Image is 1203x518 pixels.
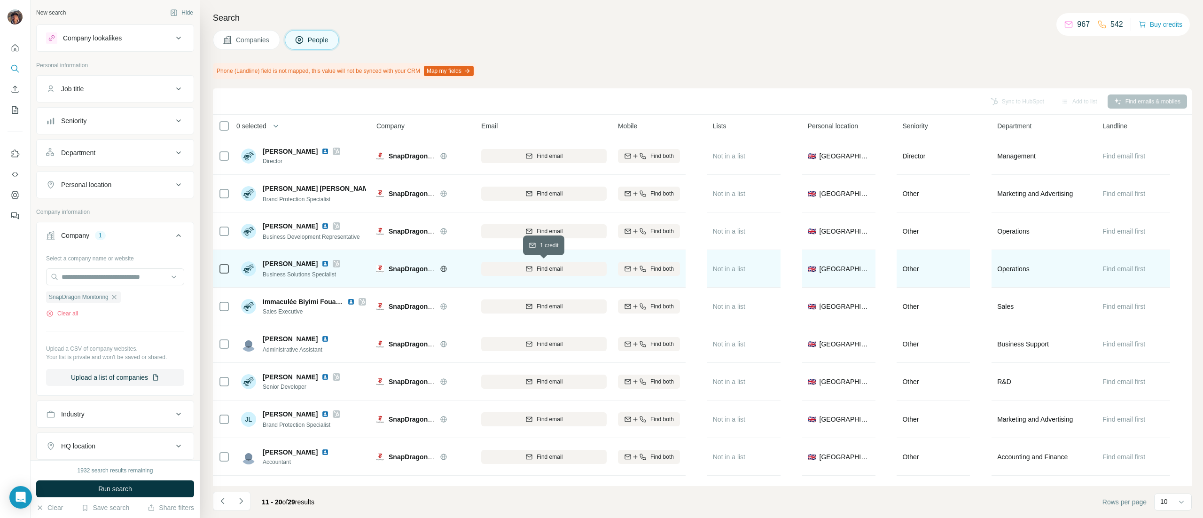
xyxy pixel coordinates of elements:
span: Marketing and Advertising [997,189,1073,198]
span: Immaculée Biyimi Fouanamio [263,298,355,306]
img: Logo of SnapDragon Monitoring [376,152,384,160]
span: Director [263,157,340,165]
button: Find email [481,412,607,426]
p: 967 [1077,19,1090,30]
span: Not in a list [713,378,745,385]
img: Avatar [8,9,23,24]
span: Find both [650,302,674,311]
span: SnapDragon Monitoring [389,378,463,385]
div: 1 [95,231,106,240]
span: Find email first [1102,190,1145,197]
button: Use Surfe API [8,166,23,183]
span: SnapDragon Monitoring [389,340,463,348]
span: Find email [537,453,562,461]
span: Other [902,265,919,273]
span: Find email [537,189,562,198]
span: of [282,498,288,506]
img: Avatar [241,261,256,276]
img: Avatar [241,299,256,314]
span: Marketing and Advertising [997,415,1073,424]
span: Find email first [1102,152,1145,160]
p: Upload a CSV of company websites. [46,345,184,353]
span: SnapDragon Monitoring [389,190,463,197]
span: Operations [997,264,1029,274]
img: Logo of SnapDragon Monitoring [376,190,384,197]
button: Seniority [37,110,194,132]
span: [PERSON_NAME] [PERSON_NAME] [263,184,375,193]
span: Other [902,228,919,235]
button: Find email [481,187,607,201]
button: Find email [481,299,607,314]
span: Not in a list [713,190,745,197]
span: Email [481,121,498,131]
span: [GEOGRAPHIC_DATA] [820,151,870,161]
span: SnapDragon Monitoring [49,293,109,301]
span: Seniority [902,121,928,131]
div: 1932 search results remaining [78,466,153,475]
button: Quick start [8,39,23,56]
div: Job title [61,84,84,94]
div: JL [241,412,256,427]
button: Feedback [8,207,23,224]
span: Not in a list [713,303,745,310]
button: Find email [481,337,607,351]
span: Run search [98,484,132,494]
button: Find both [618,375,680,389]
button: Buy credits [1139,18,1182,31]
button: Find email [481,262,607,276]
span: Find email [537,265,562,273]
img: LinkedIn logo [321,448,329,456]
div: Seniority [61,116,86,126]
button: Search [8,60,23,77]
button: My lists [8,102,23,118]
span: Department [997,121,1031,131]
span: Other [902,416,919,423]
div: Phone (Landline) field is not mapped, this value will not be synced with your CRM [213,63,476,79]
button: Find email [481,224,607,238]
span: People [308,35,329,45]
span: [GEOGRAPHIC_DATA] [820,415,870,424]
span: [PERSON_NAME] [263,259,318,268]
span: Other [902,190,919,197]
img: Logo of SnapDragon Monitoring [376,303,384,310]
span: Find both [650,152,674,160]
img: Logo of SnapDragon Monitoring [376,340,384,348]
span: [PERSON_NAME] [263,147,318,156]
img: LinkedIn logo [321,148,329,155]
span: Not in a list [713,453,745,461]
div: Open Intercom Messenger [9,486,32,509]
span: [GEOGRAPHIC_DATA] [820,302,870,311]
button: Personal location [37,173,194,196]
h4: Search [213,11,1192,24]
span: 🇬🇧 [808,377,816,386]
span: Business Solutions Specialist [263,271,336,278]
span: Sales Executive [263,307,366,316]
p: 542 [1110,19,1123,30]
button: Find both [618,149,680,163]
p: Company information [36,208,194,216]
button: Use Surfe on LinkedIn [8,145,23,162]
span: 🇬🇧 [808,339,816,349]
img: Avatar [241,224,256,239]
span: Rows per page [1102,497,1147,507]
span: SnapDragon Monitoring [389,152,463,160]
span: Company [376,121,405,131]
span: SnapDragon Monitoring [389,265,463,273]
div: New search [36,8,66,17]
button: Company1 [37,224,194,251]
button: Find both [618,187,680,201]
button: Job title [37,78,194,100]
span: Find email first [1102,378,1145,385]
span: 11 - 20 [262,498,282,506]
button: Find email [481,375,607,389]
span: Not in a list [713,152,745,160]
button: Upload a list of companies [46,369,184,386]
img: Avatar [241,337,256,352]
span: Find email [537,227,562,235]
img: LinkedIn logo [321,260,329,267]
p: Your list is private and won't be saved or shared. [46,353,184,361]
span: 🇬🇧 [808,189,816,198]
button: Find both [618,450,680,464]
span: Lists [713,121,726,131]
button: Run search [36,480,194,497]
